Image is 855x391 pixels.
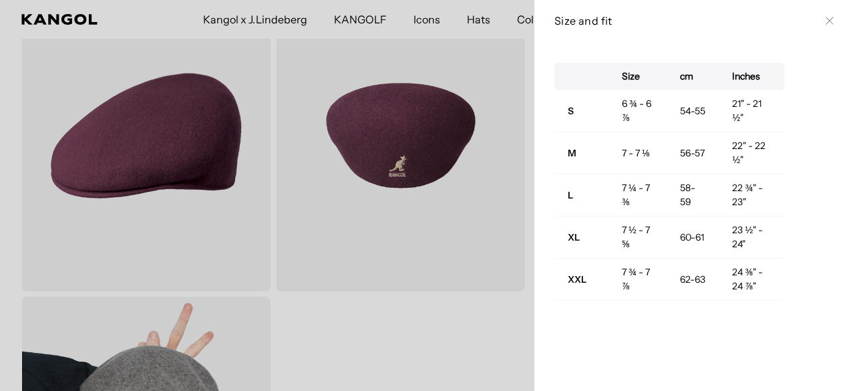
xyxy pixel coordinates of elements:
[667,217,719,259] td: 60-61
[667,63,719,90] th: cm
[568,105,574,117] strong: S
[667,174,719,217] td: 58-59
[609,217,667,259] td: 7 ½ - 7 ⅝
[609,90,667,132] td: 6 ¾ - 6 ⅞
[609,259,667,301] td: 7 ¾ - 7 ⅞
[667,132,719,174] td: 56-57
[554,13,819,28] h3: Size and fit
[719,259,784,301] td: 24 ⅜" - 24 ⅞"
[719,90,784,132] td: 21" - 21 ½"
[568,147,576,159] strong: M
[609,174,667,217] td: 7 ¼ - 7 ⅜
[719,174,784,217] td: 22 ¾" - 23"
[568,231,580,243] strong: XL
[667,90,719,132] td: 54-55
[719,217,784,259] td: 23 ½" - 24"
[568,189,573,201] strong: L
[667,259,719,301] td: 62-63
[719,63,784,90] th: Inches
[719,132,784,174] td: 22" - 22 ½"
[609,132,667,174] td: 7 - 7 ⅛
[609,63,667,90] th: Size
[568,273,586,285] strong: XXL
